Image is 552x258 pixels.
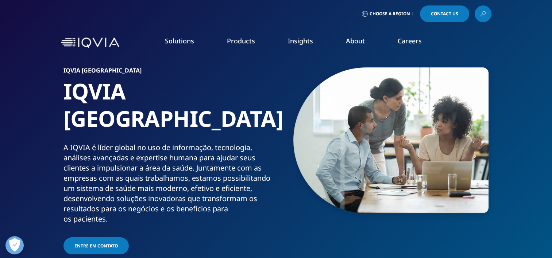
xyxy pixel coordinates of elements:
[346,36,365,45] a: About
[165,36,194,45] a: Solutions
[63,237,129,254] a: Entre em contato
[288,36,313,45] a: Insights
[398,36,422,45] a: Careers
[420,5,469,22] a: Contact Us
[63,142,273,224] div: A IQVIA é líder global no uso de informação, tecnologia, análises avançadas e expertise humana pa...
[370,11,410,17] span: Choose a Region
[227,36,255,45] a: Products
[122,26,491,60] nav: Primary
[63,67,273,78] h6: IQVIA [GEOGRAPHIC_DATA]
[74,243,118,249] span: Entre em contato
[63,78,273,142] h1: IQVIA [GEOGRAPHIC_DATA]
[431,12,458,16] span: Contact Us
[293,67,489,213] img: 106_small-group-discussion.jpg
[5,236,24,254] button: Abrir preferências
